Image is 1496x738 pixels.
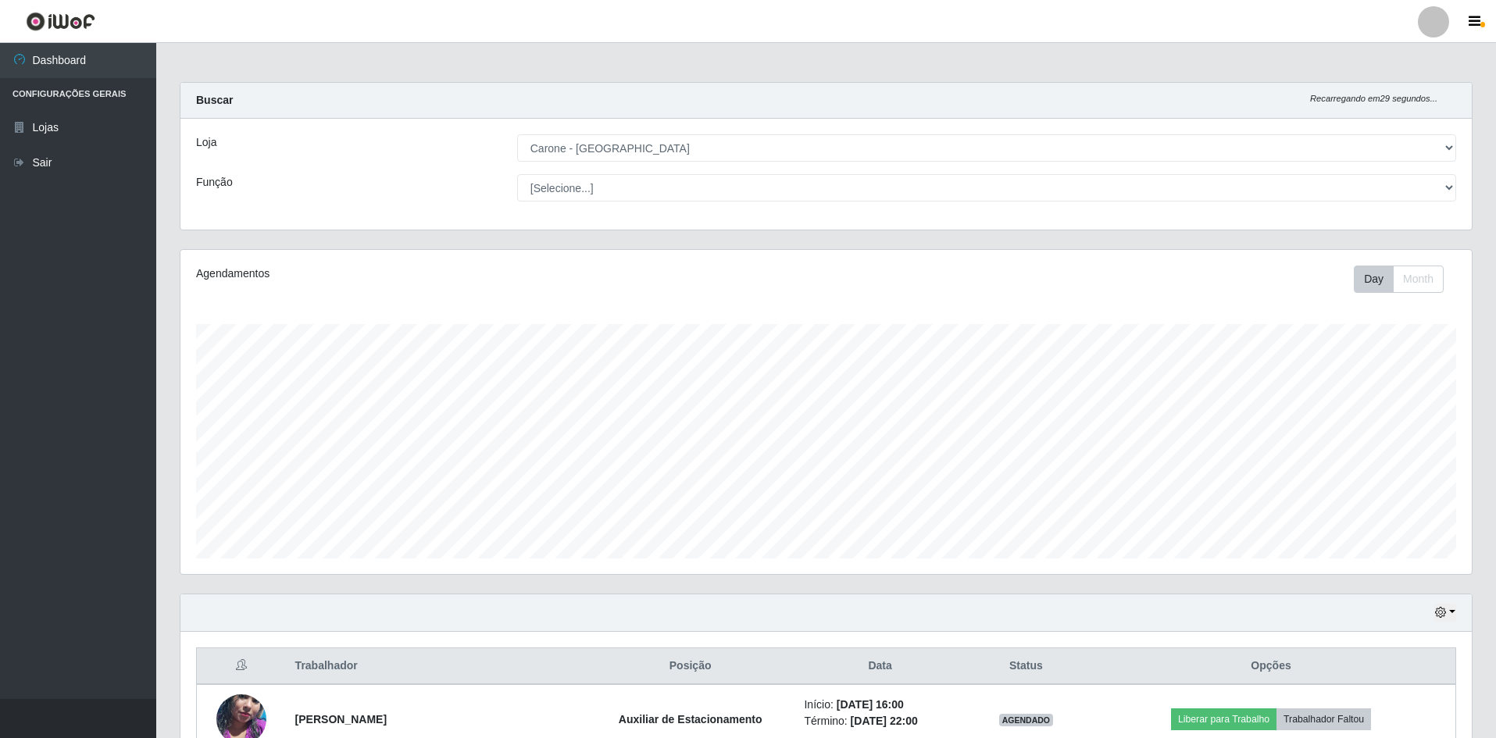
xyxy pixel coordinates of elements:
button: Trabalhador Faltou [1276,708,1371,730]
button: Day [1354,266,1394,293]
label: Loja [196,134,216,151]
th: Trabalhador [286,648,586,685]
button: Liberar para Trabalho [1171,708,1276,730]
img: CoreUI Logo [26,12,95,31]
th: Data [794,648,965,685]
th: Opções [1087,648,1455,685]
div: First group [1354,266,1444,293]
time: [DATE] 22:00 [851,715,918,727]
li: Início: [804,697,955,713]
div: Agendamentos [196,266,708,282]
button: Month [1393,266,1444,293]
strong: Auxiliar de Estacionamento [619,713,762,726]
div: Toolbar with button groups [1354,266,1456,293]
th: Status [966,648,1087,685]
li: Término: [804,713,955,729]
label: Função [196,174,233,191]
strong: Buscar [196,94,233,106]
th: Posição [586,648,795,685]
i: Recarregando em 29 segundos... [1310,94,1437,103]
span: AGENDADO [999,714,1054,726]
time: [DATE] 16:00 [837,698,904,711]
strong: [PERSON_NAME] [295,713,387,726]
